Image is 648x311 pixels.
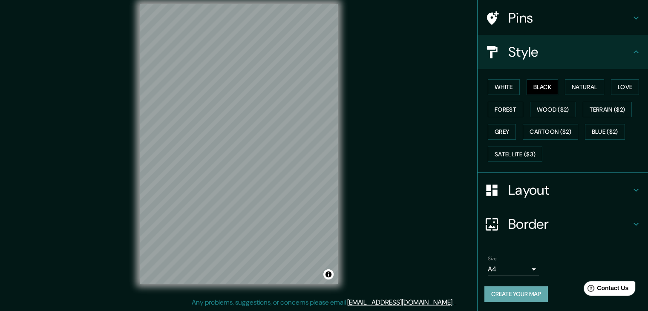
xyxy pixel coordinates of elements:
[488,255,497,262] label: Size
[347,298,452,307] a: [EMAIL_ADDRESS][DOMAIN_NAME]
[478,173,648,207] div: Layout
[530,102,576,118] button: Wood ($2)
[478,1,648,35] div: Pins
[508,181,631,199] h4: Layout
[192,297,454,308] p: Any problems, suggestions, or concerns please email .
[488,147,542,162] button: Satellite ($3)
[508,216,631,233] h4: Border
[523,124,578,140] button: Cartoon ($2)
[572,278,639,302] iframe: Help widget launcher
[488,262,539,276] div: A4
[455,297,457,308] div: .
[508,43,631,60] h4: Style
[454,297,455,308] div: .
[508,9,631,26] h4: Pins
[611,79,639,95] button: Love
[488,79,520,95] button: White
[527,79,559,95] button: Black
[140,4,338,284] canvas: Map
[583,102,632,118] button: Terrain ($2)
[323,269,334,279] button: Toggle attribution
[488,102,523,118] button: Forest
[585,124,625,140] button: Blue ($2)
[478,207,648,241] div: Border
[484,286,548,302] button: Create your map
[565,79,604,95] button: Natural
[478,35,648,69] div: Style
[488,124,516,140] button: Grey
